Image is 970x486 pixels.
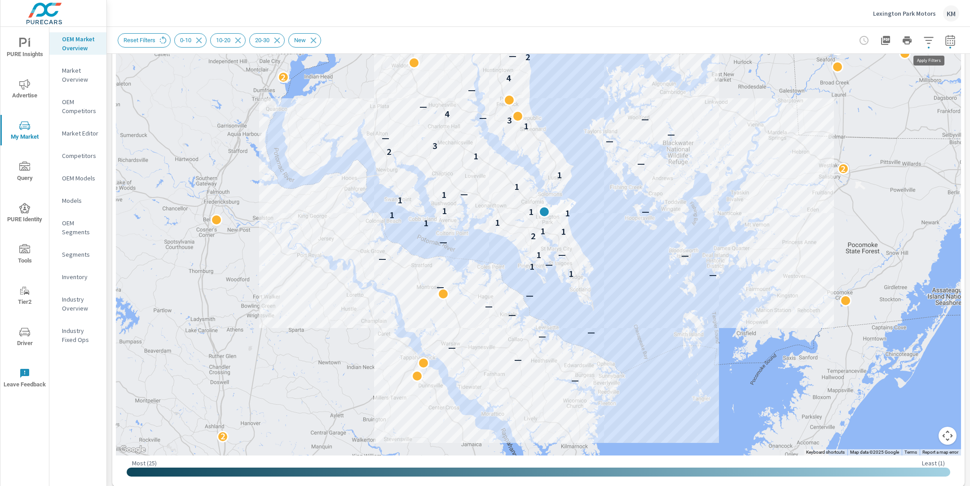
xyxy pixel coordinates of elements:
span: Leave Feedback [3,368,46,390]
span: My Market [3,120,46,142]
a: Open this area in Google Maps (opens a new window) [118,444,148,455]
div: Industry Overview [49,293,106,315]
div: OEM Market Overview [49,32,106,55]
p: — [545,259,553,270]
p: 4 [506,73,511,83]
p: — [419,101,427,112]
p: 2 [387,146,392,157]
p: 1 [540,226,545,236]
div: Market Overview [49,64,106,86]
div: nav menu [0,27,49,398]
a: Report a map error [922,450,958,455]
span: New [289,37,311,44]
button: Select Date Range [941,31,959,49]
span: 10-20 [211,37,236,44]
span: Advertise [3,79,46,101]
span: Tier2 [3,285,46,307]
div: 10-20 [210,33,246,48]
p: Market Editor [62,129,99,138]
p: Least ( 1 ) [922,459,945,467]
p: OEM Models [62,174,99,183]
p: — [508,309,516,320]
p: 1 [529,261,534,272]
div: Market Editor [49,127,106,140]
p: — [681,250,689,261]
p: 2 [841,163,846,174]
p: 1 [514,181,519,192]
p: — [485,301,493,311]
div: Inventory [49,270,106,284]
button: Keyboard shortcuts [806,449,845,455]
p: Inventory [62,272,99,281]
p: Industry Fixed Ops [62,326,99,344]
p: — [382,132,389,143]
p: — [526,290,533,301]
p: 1 [442,206,447,216]
button: "Export Report to PDF" [877,31,895,49]
img: Google [118,444,148,455]
p: Competitors [62,151,99,160]
p: OEM Competitors [62,97,99,115]
p: — [468,84,476,95]
p: — [606,136,613,146]
p: 1 [441,189,446,200]
p: Models [62,196,99,205]
div: 20-30 [249,33,285,48]
a: Terms (opens in new tab) [904,450,917,455]
p: Most ( 25 ) [132,459,157,467]
div: Reset Filters [118,33,171,48]
span: Driver [3,327,46,349]
p: 1 [565,208,570,219]
p: OEM Segments [62,219,99,236]
p: OEM Market Overview [62,35,99,53]
span: Tools [3,244,46,266]
p: — [479,112,487,123]
div: Segments [49,248,106,261]
div: New [288,33,321,48]
p: — [571,375,579,385]
p: 1 [423,218,428,228]
p: — [509,50,516,61]
div: Industry Fixed Ops [49,324,106,346]
p: — [558,249,566,260]
div: OEM Segments [49,216,106,239]
p: 1 [389,210,394,220]
p: 3 [507,115,512,126]
p: — [436,281,444,292]
span: 0-10 [175,37,197,44]
p: 1 [561,226,566,237]
div: KM [943,5,959,22]
div: Competitors [49,149,106,162]
p: 1 [397,195,402,206]
span: Reset Filters [118,37,161,44]
p: — [448,342,456,353]
div: 0-10 [174,33,207,48]
div: OEM Competitors [49,95,106,118]
p: — [667,129,675,140]
p: — [642,206,649,217]
span: PURE Insights [3,38,46,60]
button: Map camera controls [939,427,957,445]
span: Query [3,162,46,184]
p: — [587,326,595,337]
p: — [637,158,645,169]
p: 3 [432,140,437,151]
p: 1 [569,268,573,279]
span: 20-30 [250,37,275,44]
p: 2 [531,231,536,241]
p: — [641,114,649,124]
p: Industry Overview [62,295,99,313]
p: 1 [473,151,478,162]
span: PURE Identity [3,203,46,225]
p: 1 [529,206,533,217]
p: — [709,269,717,280]
p: Market Overview [62,66,99,84]
p: 1 [536,250,541,260]
p: 2 [525,52,530,62]
p: — [440,236,447,247]
p: — [460,188,468,199]
p: — [379,253,386,264]
div: Models [49,194,106,207]
p: 4 [445,109,450,119]
p: 2 [220,431,225,442]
